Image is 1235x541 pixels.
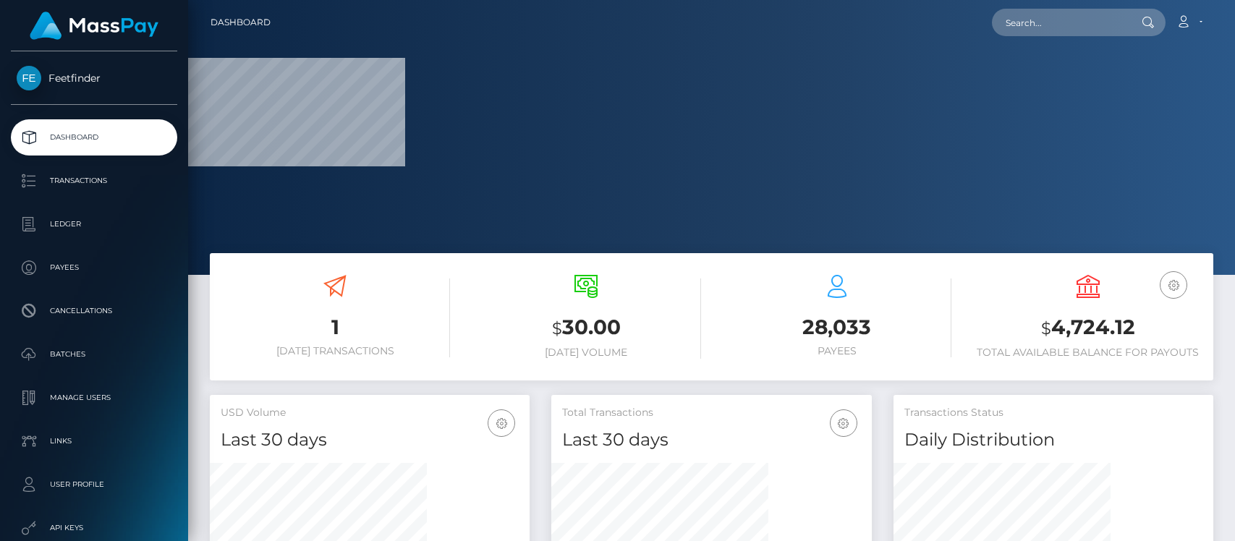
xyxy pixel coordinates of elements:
small: $ [552,318,562,338]
p: Dashboard [17,127,171,148]
p: Links [17,430,171,452]
h6: [DATE] Transactions [221,345,450,357]
a: Links [11,423,177,459]
small: $ [1041,318,1051,338]
h5: Transactions Status [904,406,1202,420]
h3: 4,724.12 [973,313,1202,343]
h5: Total Transactions [562,406,860,420]
img: Feetfinder [17,66,41,90]
a: Batches [11,336,177,372]
a: Payees [11,250,177,286]
h4: Daily Distribution [904,427,1202,453]
h6: [DATE] Volume [472,346,701,359]
p: Cancellations [17,300,171,322]
img: MassPay Logo [30,12,158,40]
h6: Total Available Balance for Payouts [973,346,1202,359]
h4: Last 30 days [221,427,519,453]
span: Feetfinder [11,72,177,85]
a: Dashboard [211,7,271,38]
h3: 30.00 [472,313,701,343]
h4: Last 30 days [562,427,860,453]
p: Payees [17,257,171,278]
a: Ledger [11,206,177,242]
p: Ledger [17,213,171,235]
p: Batches [17,344,171,365]
p: User Profile [17,474,171,495]
a: Transactions [11,163,177,199]
p: API Keys [17,517,171,539]
a: User Profile [11,467,177,503]
h3: 28,033 [723,313,952,341]
a: Manage Users [11,380,177,416]
a: Dashboard [11,119,177,156]
p: Transactions [17,170,171,192]
a: Cancellations [11,293,177,329]
h5: USD Volume [221,406,519,420]
input: Search... [992,9,1128,36]
h3: 1 [221,313,450,341]
p: Manage Users [17,387,171,409]
h6: Payees [723,345,952,357]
